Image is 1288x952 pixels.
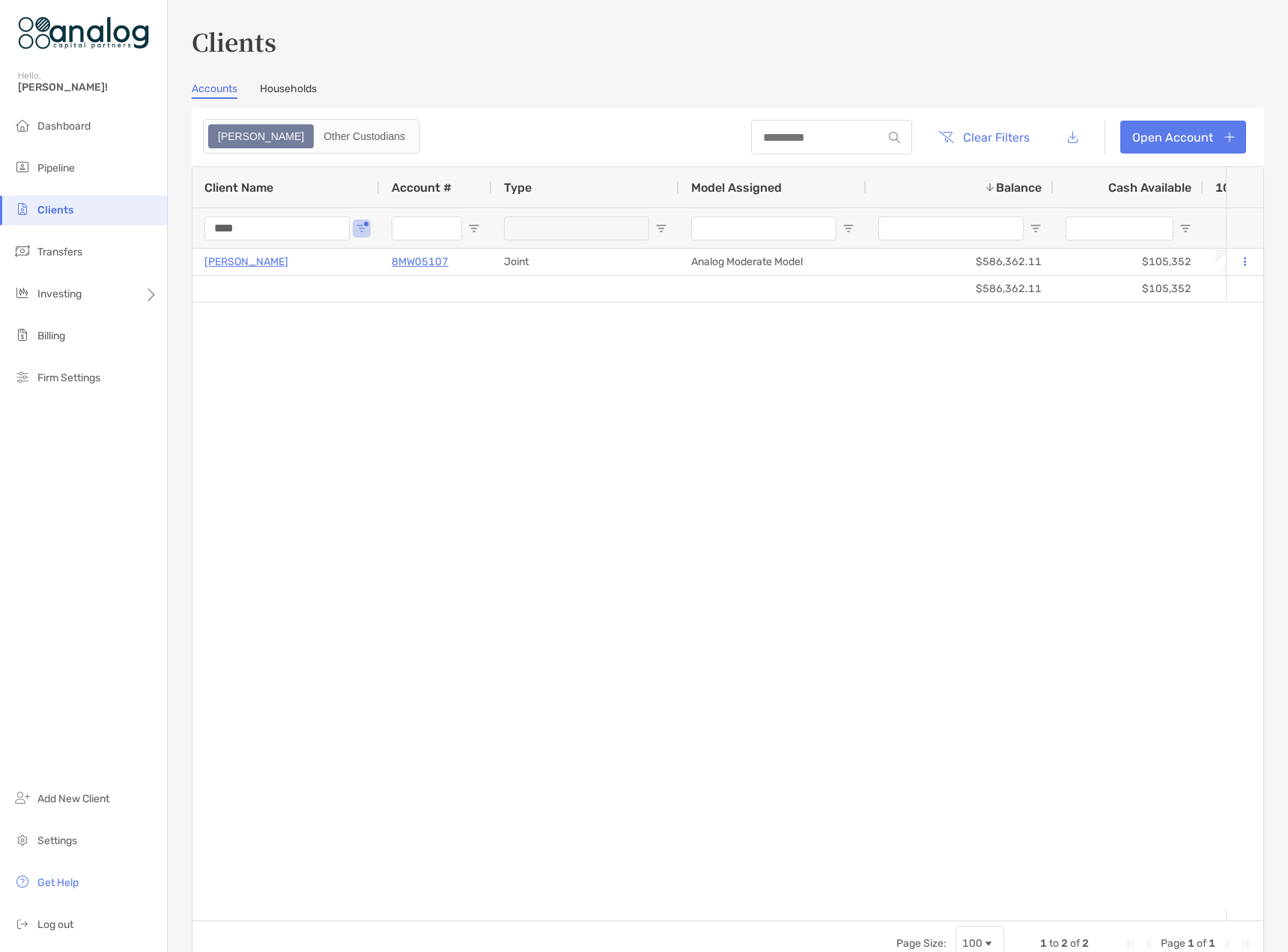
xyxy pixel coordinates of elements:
[18,6,149,60] img: Zoe Logo
[927,121,1041,154] button: Clear Filters
[1221,938,1233,950] div: Next Page
[356,222,368,234] button: Open Filter Menu
[1066,216,1173,240] input: Cash Available Filter Input
[1125,938,1137,950] div: First Page
[13,242,31,260] img: transfers icon
[13,368,31,386] img: firm-settings icon
[1120,121,1246,154] a: Open Account
[203,119,420,154] div: segmented control
[13,116,31,134] img: dashboard icon
[37,330,65,342] span: Billing
[13,831,31,849] img: settings icon
[13,200,31,218] img: clients icon
[1040,937,1047,950] span: 1
[37,876,79,889] span: Get Help
[37,792,109,805] span: Add New Client
[13,326,31,344] img: billing icon
[1061,937,1068,950] span: 2
[37,246,82,258] span: Transfers
[13,873,31,891] img: get-help icon
[889,132,900,143] img: input icon
[866,276,1054,302] div: $586,362.11
[878,216,1024,240] input: Balance Filter Input
[37,288,82,300] span: Investing
[1197,937,1206,950] span: of
[842,222,854,234] button: Open Filter Menu
[260,82,317,99] a: Households
[1108,181,1191,195] span: Cash Available
[1179,222,1191,234] button: Open Filter Menu
[37,120,91,133] span: Dashboard
[1054,276,1203,302] div: $105,352
[1161,937,1185,950] span: Page
[492,249,679,275] div: Joint
[1070,937,1080,950] span: of
[204,252,288,271] a: [PERSON_NAME]
[896,937,947,950] div: Page Size:
[1143,938,1155,950] div: Previous Page
[192,24,1264,58] h3: Clients
[392,181,452,195] span: Account #
[1054,249,1203,275] div: $105,352
[1188,937,1194,950] span: 1
[866,249,1054,275] div: $586,362.11
[392,216,462,240] input: Account # Filter Input
[37,204,73,216] span: Clients
[192,82,237,99] a: Accounts
[1030,222,1042,234] button: Open Filter Menu
[1082,937,1089,950] span: 2
[1209,937,1215,950] span: 1
[13,915,31,933] img: logout icon
[962,937,982,950] div: 100
[691,181,782,195] span: Model Assigned
[679,249,866,275] div: Analog Moderate Model
[468,222,480,234] button: Open Filter Menu
[1049,937,1059,950] span: to
[691,216,836,240] input: Model Assigned Filter Input
[37,834,77,847] span: Settings
[655,222,667,234] button: Open Filter Menu
[13,284,31,302] img: investing icon
[18,81,158,94] span: [PERSON_NAME]!
[37,372,100,384] span: Firm Settings
[315,126,413,147] div: Other Custodians
[37,162,75,175] span: Pipeline
[204,216,350,240] input: Client Name Filter Input
[1239,938,1251,950] div: Last Page
[204,181,273,195] span: Client Name
[13,158,31,176] img: pipeline icon
[13,789,31,807] img: add_new_client icon
[37,918,73,931] span: Log out
[210,126,312,147] div: Zoe
[996,181,1042,195] span: Balance
[504,181,532,195] span: Type
[392,252,449,271] a: 8MW05107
